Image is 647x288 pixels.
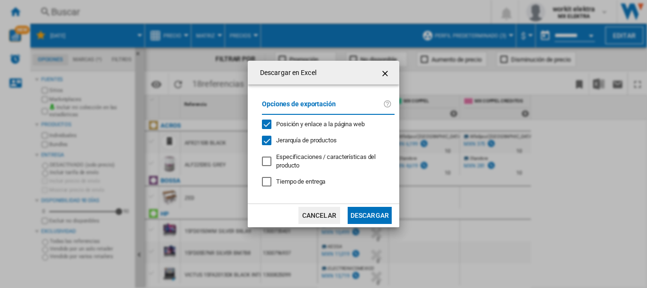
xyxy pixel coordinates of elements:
md-checkbox: Tiempo de entrega [262,177,395,186]
ng-md-icon: getI18NText('BUTTONS.CLOSE_DIALOG') [380,68,392,79]
label: Opciones de exportación [262,99,383,116]
md-checkbox: Posición y enlace a la página web [262,120,387,129]
button: Descargar [348,207,392,224]
md-checkbox: Jerarquía de productos [262,136,387,145]
span: Jerarquía de productos [276,137,337,144]
span: Posición y enlace a la página web [276,121,365,128]
span: Especificaciones / características del producto [276,153,376,169]
h4: Descargar en Excel [255,68,316,78]
span: Tiempo de entrega [276,178,325,185]
div: Solo se aplica a la Visión Categoría [276,153,387,170]
button: Cancelar [298,207,340,224]
button: getI18NText('BUTTONS.CLOSE_DIALOG') [377,63,395,82]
